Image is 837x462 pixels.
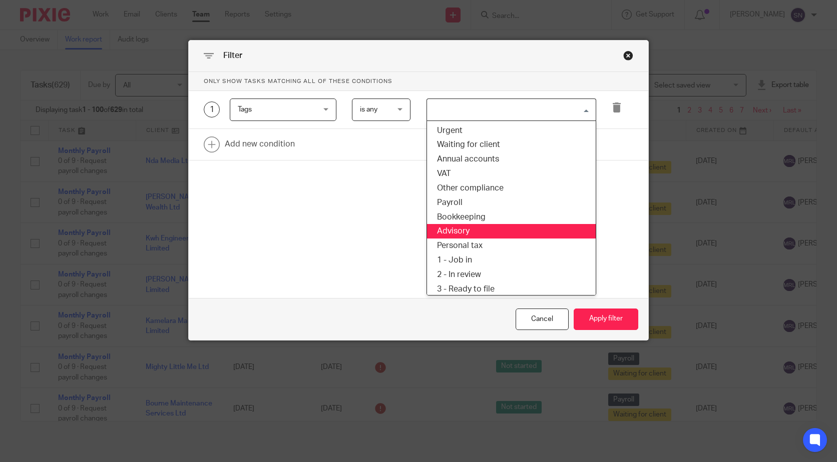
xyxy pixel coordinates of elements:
[427,267,596,282] li: 2 - In review
[427,210,596,224] li: Bookkeeping
[427,195,596,210] li: Payroll
[427,166,596,181] li: VAT
[428,101,590,118] input: Search for option
[427,224,596,238] li: Advisory
[427,238,596,253] li: Personal tax
[223,51,242,59] span: Filter
[427,181,596,195] li: Other compliance
[516,308,569,330] div: Close this dialog window
[427,253,596,267] li: 1 - Job in
[204,101,220,117] div: 1
[623,50,633,60] div: Close this dialog window
[427,282,596,296] li: 3 - Ready to file
[189,72,648,91] p: Only show tasks matching all of these conditions
[238,106,252,113] span: Tags
[427,137,596,152] li: Waiting for client
[360,106,377,113] span: is any
[427,123,596,138] li: Urgent
[427,152,596,166] li: Annual accounts
[574,308,638,330] button: Apply filter
[427,98,596,121] div: Search for option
